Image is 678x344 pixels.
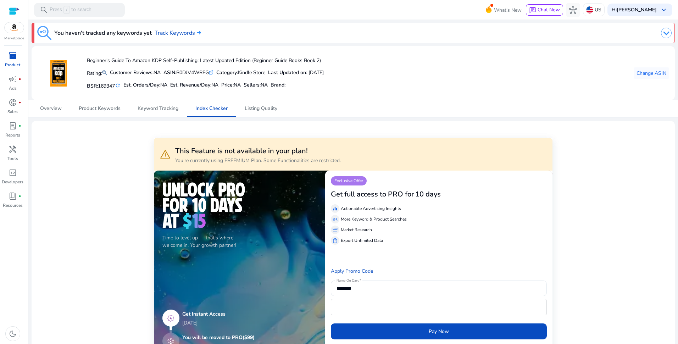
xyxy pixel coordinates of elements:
[182,335,255,341] h5: You will be moved to PRO
[415,190,441,199] h3: 10 days
[341,205,401,212] p: Actionable Advertising Insights
[494,4,522,16] span: What's New
[9,85,17,91] p: Ads
[9,51,17,60] span: inventory_2
[4,36,24,41] p: Marketplace
[9,168,17,177] span: code_blocks
[5,132,20,138] p: Reports
[331,190,414,199] h3: Get full access to PRO for
[244,82,268,88] h5: Sellers:
[2,179,23,185] p: Developers
[182,311,255,317] h5: Get Instant Access
[110,69,161,76] div: NA
[123,82,167,88] h5: Est. Orders/Day:
[332,216,338,222] span: manage_search
[617,6,657,13] b: [PERSON_NAME]
[331,176,367,185] p: Exclusive Offer
[9,75,17,83] span: campaign
[50,6,91,14] p: Press to search
[18,101,21,104] span: fiber_manual_record
[243,334,255,341] span: ($99)
[98,83,115,89] span: 169347
[337,278,359,283] mat-label: Name On Card
[234,82,241,88] span: NA
[211,82,218,88] span: NA
[271,82,284,88] span: Brand
[341,237,383,244] p: Export Unlimited Data
[9,122,17,130] span: lab_profile
[175,147,341,155] h3: This Feature is not available in your plan!
[331,323,547,339] button: Pay Now
[271,82,285,88] h5: :
[216,69,238,76] b: Category:
[586,6,593,13] img: us.svg
[37,26,51,40] img: keyword-tracking.svg
[87,82,121,89] h5: BSR:
[268,69,324,76] div: : [DATE]
[18,124,21,127] span: fiber_manual_record
[9,192,17,200] span: book_4
[429,328,449,335] span: Pay Now
[138,106,178,111] span: Keyword Tracking
[660,6,668,14] span: keyboard_arrow_down
[9,329,17,338] span: dark_mode
[5,62,20,68] p: Product
[54,29,152,37] h3: You haven't tracked any keywords yet
[332,238,338,243] span: ios_share
[45,60,72,87] img: 71ww2F86Y9L.jpg
[182,319,255,327] p: [DATE]
[526,4,563,16] button: chatChat Now
[331,268,373,274] a: Apply Promo Code
[335,300,543,314] iframe: Secure card payment input frame
[566,3,580,17] button: hub
[195,30,201,35] img: arrow-right.svg
[595,4,601,16] p: US
[87,58,324,64] h4: Beginner's Guide To Amazon KDP Self-Publishing: Latest Updated Edition (Beginner Guide Books Book 2)
[18,195,21,198] span: fiber_manual_record
[221,82,241,88] h5: Price:
[529,7,536,14] span: chat
[341,227,372,233] p: Market Research
[9,145,17,154] span: handyman
[110,69,154,76] b: Customer Reviews:
[341,216,407,222] p: More Keyword & Product Searches
[155,29,201,37] a: Track Keywords
[7,155,18,162] p: Tools
[637,70,666,77] span: Change ASIN
[7,109,18,115] p: Sales
[5,22,24,33] img: amazon.svg
[216,69,265,76] div: Kindle Store
[63,6,70,14] span: /
[245,106,277,111] span: Listing Quality
[175,157,341,164] p: You're currently using FREEMIUM Plan. Some Functionalities are restricted.
[115,82,121,89] mat-icon: refresh
[18,78,21,81] span: fiber_manual_record
[268,69,306,76] b: Last Updated on
[634,67,669,79] button: Change ASIN
[195,106,228,111] span: Index Checker
[163,69,176,76] b: ASIN:
[160,149,171,160] span: warning
[9,98,17,107] span: donut_small
[332,227,338,233] span: storefront
[612,7,657,12] p: Hi
[162,234,317,249] p: Time to level up — that's where we come in. Your growth partner!
[261,82,268,88] span: NA
[332,206,338,211] span: equalizer
[569,6,577,14] span: hub
[40,6,48,14] span: search
[170,82,218,88] h5: Est. Revenue/Day:
[87,68,107,77] p: Rating:
[538,6,560,13] span: Chat Now
[160,82,167,88] span: NA
[79,106,121,111] span: Product Keywords
[3,202,23,209] p: Resources
[163,69,213,76] div: B0DJV4WRFG
[40,106,62,111] span: Overview
[661,28,672,38] img: dropdown-arrow.svg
